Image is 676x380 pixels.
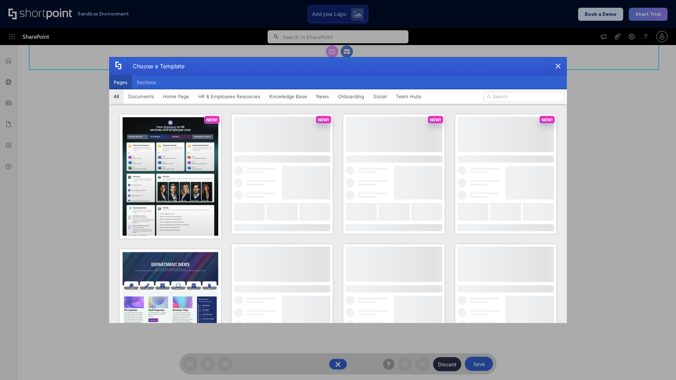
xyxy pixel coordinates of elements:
[109,89,124,103] button: All
[127,57,184,75] div: Choose a Template
[109,57,567,323] div: template selector
[109,75,132,89] button: Pages
[265,89,312,103] button: Knowledge Base
[430,117,441,122] p: NEW!
[333,89,369,103] button: Onboarding
[369,89,391,103] button: Social
[158,89,194,103] button: Home Page
[206,117,218,122] p: NEW!
[484,91,564,102] input: Search
[542,117,553,122] p: NEW!
[194,89,265,103] button: HR & Employees Resources
[124,89,158,103] button: Documents
[318,117,329,122] p: NEW!
[132,75,161,89] button: Sections
[641,346,676,380] iframe: Chat Widget
[391,89,426,103] button: Team Hubs
[312,89,333,103] button: News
